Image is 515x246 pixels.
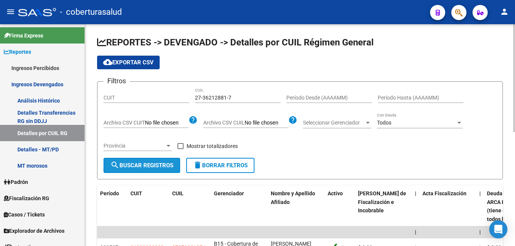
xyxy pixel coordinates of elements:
datatable-header-cell: Deuda Bruta Neto de Fiscalización e Incobrable [355,185,412,227]
span: [PERSON_NAME] de Fiscalización e Incobrable [358,190,406,214]
span: | [479,229,481,235]
span: CUIT [130,190,142,196]
div: Open Intercom Messenger [489,220,507,238]
span: Todos [377,120,391,126]
span: Nombre y Apellido Afiliado [271,190,315,205]
span: Período [100,190,119,196]
h3: Filtros [104,76,130,86]
span: Provincia [104,143,165,149]
datatable-header-cell: Activo [325,185,355,227]
mat-icon: person [500,7,509,16]
datatable-header-cell: Nombre y Apellido Afiliado [268,185,325,227]
datatable-header-cell: | [476,185,484,227]
span: | [415,190,416,196]
mat-icon: cloud_download [103,58,112,67]
datatable-header-cell: Acta Fiscalización [419,185,476,227]
span: Explorador de Archivos [4,227,64,235]
datatable-header-cell: Período [97,185,127,227]
span: CUIL [172,190,184,196]
span: Exportar CSV [103,59,154,66]
button: Exportar CSV [97,56,160,69]
span: Activo [328,190,343,196]
mat-icon: help [288,115,297,125]
span: Mostrar totalizadores [187,142,238,151]
datatable-header-cell: CUIT [127,185,169,227]
datatable-header-cell: CUIL [169,185,211,227]
span: Padrón [4,178,28,186]
mat-icon: search [110,160,119,170]
span: Archivo CSV CUIT [104,120,145,126]
span: | [479,190,481,196]
span: Archivo CSV CUIL [203,120,245,126]
mat-icon: delete [193,160,202,170]
span: Firma Express [4,31,43,40]
datatable-header-cell: | [412,185,419,227]
span: Casos / Tickets [4,210,45,219]
span: Gerenciador [214,190,244,196]
mat-icon: menu [6,7,15,16]
span: - coberturasalud [60,4,122,20]
datatable-header-cell: Gerenciador [211,185,268,227]
input: Archivo CSV CUIT [145,120,188,126]
button: Buscar Registros [104,158,180,173]
span: Buscar Registros [110,162,173,169]
mat-icon: help [188,115,198,125]
button: Borrar Filtros [186,158,254,173]
span: Acta Fiscalización [422,190,466,196]
span: REPORTES -> DEVENGADO -> Detalles por CUIL Régimen General [97,37,374,48]
span: Borrar Filtros [193,162,248,169]
span: Fiscalización RG [4,194,49,202]
span: | [415,229,416,235]
span: Reportes [4,48,31,56]
input: Archivo CSV CUIL [245,120,288,126]
span: Seleccionar Gerenciador [303,120,364,126]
